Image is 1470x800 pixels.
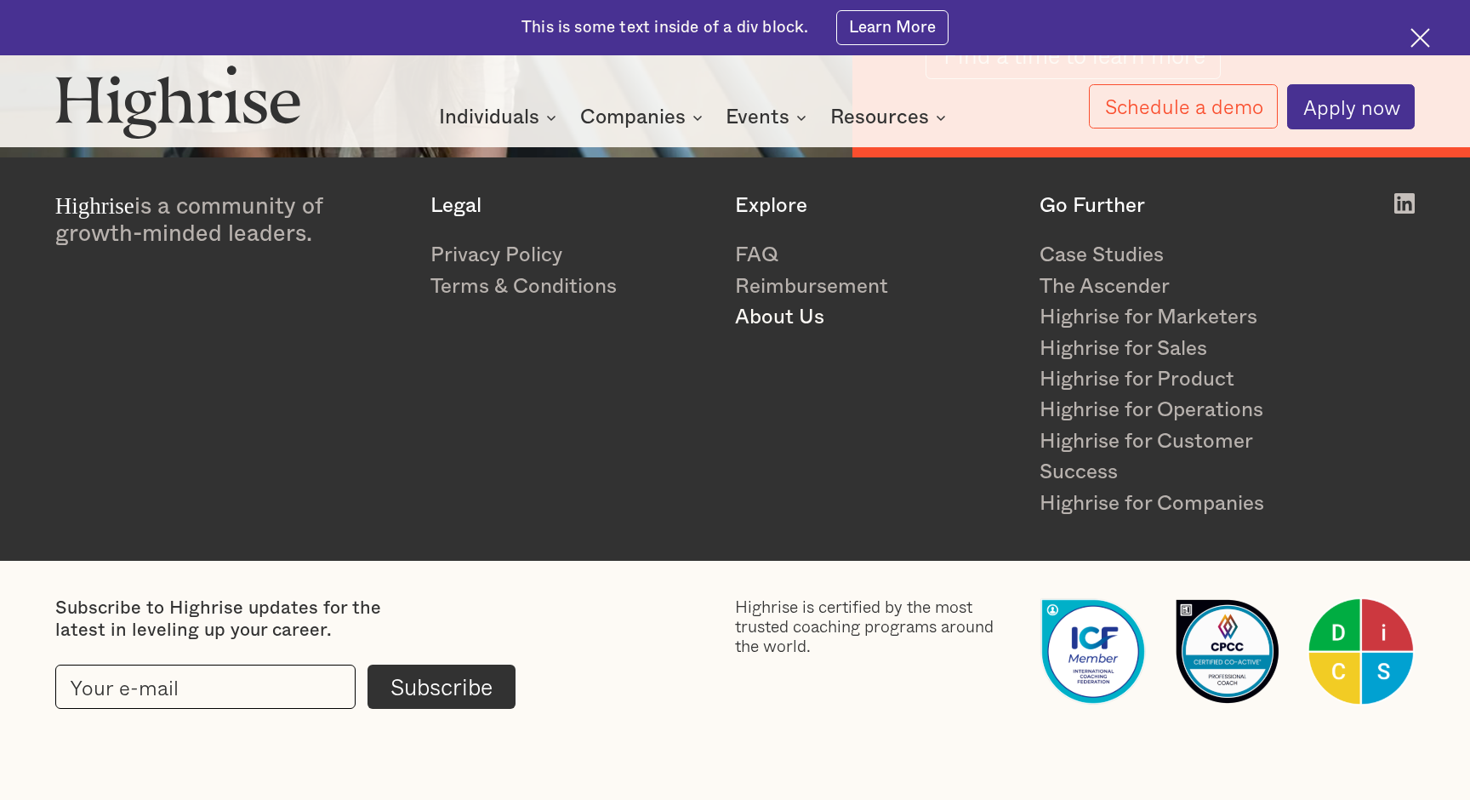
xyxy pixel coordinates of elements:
[55,193,134,219] span: Highrise
[55,665,516,709] form: current-footer-subscribe-form
[439,107,561,128] div: Individuals
[1040,489,1321,519] a: Highrise for Companies
[735,271,1017,302] a: Reimbursement
[521,17,809,39] div: This is some text inside of a div block.
[1410,28,1430,48] img: Cross icon
[55,665,356,709] input: Your e-mail
[735,302,1017,333] a: About Us
[430,193,712,218] div: Legal
[1040,240,1321,271] a: Case Studies
[1040,395,1321,426] a: Highrise for Operations
[735,193,1017,218] div: Explore
[735,597,1017,656] div: Highrise is certified by the most trusted coaching programs around the world.
[1040,271,1321,302] a: The Ascender
[1040,426,1321,489] a: Highrise for Customer Success
[430,240,712,271] a: Privacy Policy
[830,107,929,128] div: Resources
[430,271,712,302] a: Terms & Conditions
[1040,302,1321,333] a: Highrise for Marketers
[1040,364,1321,395] a: Highrise for Product
[836,10,949,45] a: Learn More
[1040,193,1321,218] div: Go Further
[439,107,539,128] div: Individuals
[735,240,1017,271] a: FAQ
[580,107,686,128] div: Companies
[1040,334,1321,364] a: Highrise for Sales
[726,107,789,128] div: Events
[1394,193,1415,214] img: White LinkedIn logo
[830,107,951,128] div: Resources
[55,65,301,139] img: Highrise logo
[580,107,708,128] div: Companies
[55,193,407,248] div: is a community of growth-minded leaders.
[55,597,423,642] div: Subscribe to Highrise updates for the latest in leveling up your career.
[726,107,812,128] div: Events
[1089,84,1278,129] a: Schedule a demo
[367,665,516,709] input: Subscribe
[1287,84,1415,129] a: Apply now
